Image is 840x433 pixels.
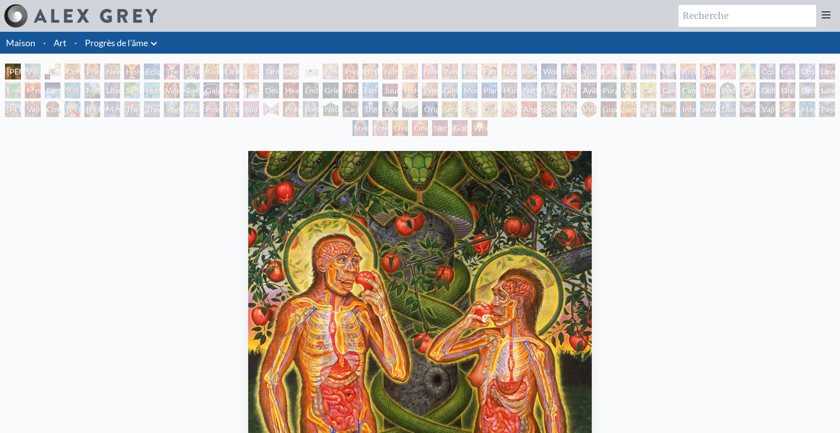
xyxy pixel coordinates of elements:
div: Visionary Origin of Language [25,64,41,79]
div: Praying Hands [283,101,299,117]
div: [PERSON_NAME] [65,101,80,117]
div: Holy Grail [124,64,140,79]
div: Nuclear Crucifixion [343,82,358,98]
div: Newborn [323,64,339,79]
div: Yogi & the Möbius Sphere [164,101,180,117]
div: Godself [452,120,468,136]
div: Prostration [422,82,438,98]
div: Holy Family [561,64,577,79]
div: [DEMOGRAPHIC_DATA] Embryo [303,64,319,79]
div: Mudra [184,101,200,117]
div: Endarkenment [303,82,319,98]
div: Deities & Demons Drinking from the Milky Pool [799,82,815,98]
div: Metamorphosis [84,82,100,98]
div: [PERSON_NAME] [5,101,21,117]
div: Caring [343,101,358,117]
div: Cosmic Artist [779,64,795,79]
div: Dying [382,101,398,117]
div: Eco-Atlas [362,82,378,98]
div: Cosmic Elf [640,101,656,117]
div: Pregnancy [343,64,358,79]
div: Insomnia [243,82,259,98]
div: Love is a Cosmic Force [819,64,835,79]
div: Wonder [541,64,557,79]
div: Young & Old [581,64,597,79]
div: Blessing Hand [303,101,319,117]
div: Oversoul [392,120,408,136]
font: Art [54,37,67,48]
div: Family [482,64,497,79]
div: Interbeing [680,101,696,117]
div: Liberation Through Seeing [819,82,835,98]
div: Nature of Mind [323,101,339,117]
div: [PERSON_NAME] [84,101,100,117]
div: Vajra Guru [25,101,41,117]
div: Laughing Man [601,64,617,79]
div: The Seer [124,101,140,117]
div: Fear [223,82,239,98]
div: Cosmic [DEMOGRAPHIC_DATA] [45,101,61,117]
div: Bardo Being [660,101,676,117]
div: Transfiguration [402,101,418,117]
div: Mysteriosa 2 [25,82,41,98]
div: Firewalking [223,101,239,117]
div: Birth [362,64,378,79]
div: Vision Tree [621,82,636,98]
div: Grieving [323,82,339,98]
div: Tree & Person [184,82,200,98]
div: The Kiss [164,64,180,79]
div: Kiss of the [MEDICAL_DATA] [680,64,696,79]
div: Cosmic Creativity [760,64,775,79]
font: · [74,37,77,48]
div: Psychomicrograph of a Fractal Paisley Cherub Feather Tip [501,101,517,117]
div: Kissing [204,64,219,79]
div: The Soul Finds It's Way [362,101,378,117]
div: Reading [521,64,537,79]
div: Dissectional Art for Tool's Lateralus CD [779,82,795,98]
div: Journey of the Wounded Healer [382,82,398,98]
a: Maison [6,37,35,48]
div: Healing [640,64,656,79]
div: Lightweaver [660,64,676,79]
div: Human Geometry [501,82,517,98]
div: Vajra Horse [164,82,180,98]
div: Collective Vision [760,82,775,98]
input: Recherche [679,5,816,27]
div: Cannabis Mudra [640,82,656,98]
div: Angel Skin [521,101,537,117]
div: Song of Vajra Being [740,101,756,117]
div: Mayan Being [799,101,815,117]
a: Progrès de l'âme [85,36,148,50]
div: Ophanic Eyelash [482,101,497,117]
div: Nursing [382,64,398,79]
div: Headache [283,82,299,98]
div: Diamond Being [720,101,736,117]
div: Jewel Being [700,101,716,117]
div: Promise [462,64,478,79]
div: New Family [422,64,438,79]
div: Body, Mind, Spirit [45,64,61,79]
font: · [43,37,46,48]
div: Monochord [462,82,478,98]
div: Symbiosis: Gall Wasp & Oak Tree [124,82,140,98]
div: Earth Energies [45,82,61,98]
div: Glimpsing the Empyrean [442,82,458,98]
div: Sunyata [621,101,636,117]
div: Holy Fire [402,82,418,98]
div: [PERSON_NAME] & Eve [5,64,21,79]
div: Ocean of Love Bliss [223,64,239,79]
div: Planetary Prayers [482,82,497,98]
div: Embracing [243,64,259,79]
div: Purging [601,82,617,98]
div: One [412,120,428,136]
div: Fractal Eyes [462,101,478,117]
div: New Man New Woman [104,64,120,79]
div: Ayahuasca Visitation [581,82,597,98]
div: White Light [472,120,488,136]
div: Lilacs [104,82,120,98]
div: Peyote Being [819,101,835,117]
div: Aperture [700,64,716,79]
div: Mystic Eye [104,101,120,117]
a: Art [54,36,67,50]
div: Gaia [204,82,219,98]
